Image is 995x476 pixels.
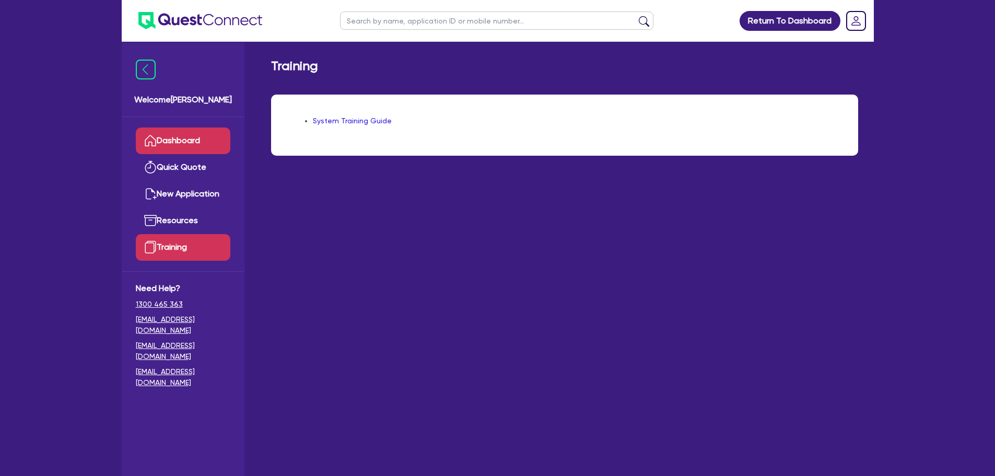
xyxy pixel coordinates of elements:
[134,94,232,106] span: Welcome [PERSON_NAME]
[740,11,840,31] a: Return To Dashboard
[136,127,230,154] a: Dashboard
[136,154,230,181] a: Quick Quote
[144,214,157,227] img: resources
[136,314,230,336] a: [EMAIL_ADDRESS][DOMAIN_NAME]
[313,117,392,125] a: System Training Guide
[136,366,230,388] a: [EMAIL_ADDRESS][DOMAIN_NAME]
[136,207,230,234] a: Resources
[340,11,653,30] input: Search by name, application ID or mobile number...
[138,12,262,29] img: quest-connect-logo-blue
[271,59,318,74] h2: Training
[136,340,230,362] a: [EMAIL_ADDRESS][DOMAIN_NAME]
[136,282,230,295] span: Need Help?
[842,7,870,34] a: Dropdown toggle
[144,241,157,253] img: training
[136,300,183,308] tcxspan: Call 1300 465 363 via 3CX
[136,234,230,261] a: Training
[144,188,157,200] img: new-application
[136,60,156,79] img: icon-menu-close
[136,181,230,207] a: New Application
[144,161,157,173] img: quick-quote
